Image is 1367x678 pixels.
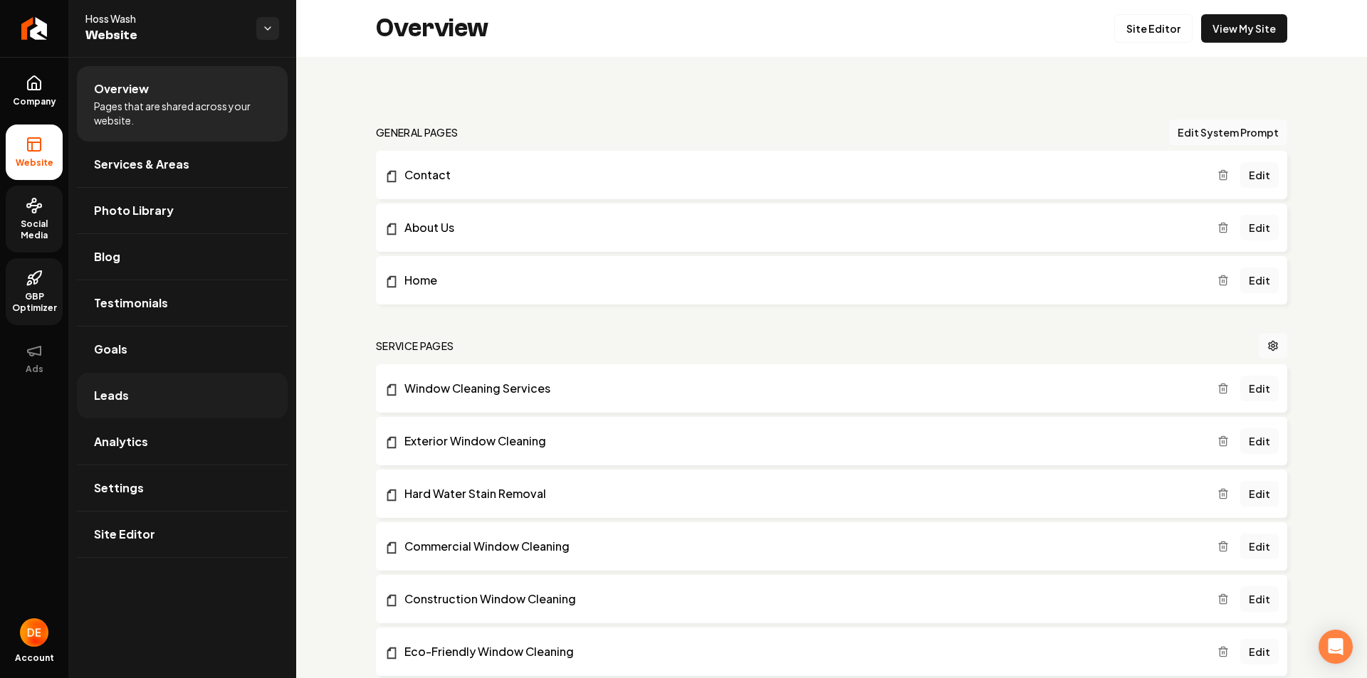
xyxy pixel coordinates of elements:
a: Edit [1240,586,1279,612]
span: Account [15,652,54,664]
h2: Overview [376,14,488,43]
a: Analytics [77,419,288,465]
img: Dylan Evanich [20,618,48,647]
img: Rebolt Logo [21,17,48,40]
a: Edit [1240,428,1279,454]
span: Site Editor [94,526,155,543]
button: Ads [6,331,63,386]
a: Settings [77,465,288,511]
div: Open Intercom Messenger [1319,630,1353,664]
a: Contact [384,166,1217,184]
a: Exterior Window Cleaning [384,433,1217,450]
a: Site Editor [1114,14,1193,43]
span: Blog [94,248,120,265]
a: Edit [1240,481,1279,507]
span: Website [85,26,245,46]
h2: Service Pages [376,339,454,353]
a: Home [384,272,1217,289]
span: Goals [94,341,127,358]
a: Hard Water Stain Removal [384,485,1217,502]
a: Eco-Friendly Window Cleaning [384,643,1217,660]
a: Blog [77,234,288,280]
span: Ads [20,364,49,375]
a: Company [6,63,63,119]
span: Company [7,96,62,107]
span: Social Media [6,218,63,241]
button: Edit System Prompt [1169,120,1287,145]
span: Leads [94,387,129,404]
span: Pages that are shared across your website. [94,99,271,127]
a: Edit [1240,639,1279,664]
h2: general pages [376,125,459,139]
span: Website [10,157,59,169]
a: Social Media [6,186,63,253]
a: Leads [77,373,288,418]
span: GBP Optimizer [6,291,63,314]
span: Hoss Wash [85,11,245,26]
a: Testimonials [77,280,288,326]
a: Edit [1240,534,1279,559]
span: Photo Library [94,202,174,219]
span: Analytics [94,433,148,450]
a: Photo Library [77,188,288,233]
a: Edit [1240,376,1279,401]
span: Testimonials [94,295,168,312]
a: Edit [1240,162,1279,188]
span: Services & Areas [94,156,189,173]
span: Overview [94,80,149,97]
a: Commercial Window Cleaning [384,538,1217,555]
button: Open user button [20,618,48,647]
a: About Us [384,219,1217,236]
a: Services & Areas [77,142,288,187]
a: View My Site [1201,14,1287,43]
a: Edit [1240,215,1279,240]
a: Construction Window Cleaning [384,590,1217,608]
a: Site Editor [77,512,288,557]
a: Window Cleaning Services [384,380,1217,397]
span: Settings [94,480,144,497]
a: GBP Optimizer [6,258,63,325]
a: Goals [77,327,288,372]
a: Edit [1240,268,1279,293]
